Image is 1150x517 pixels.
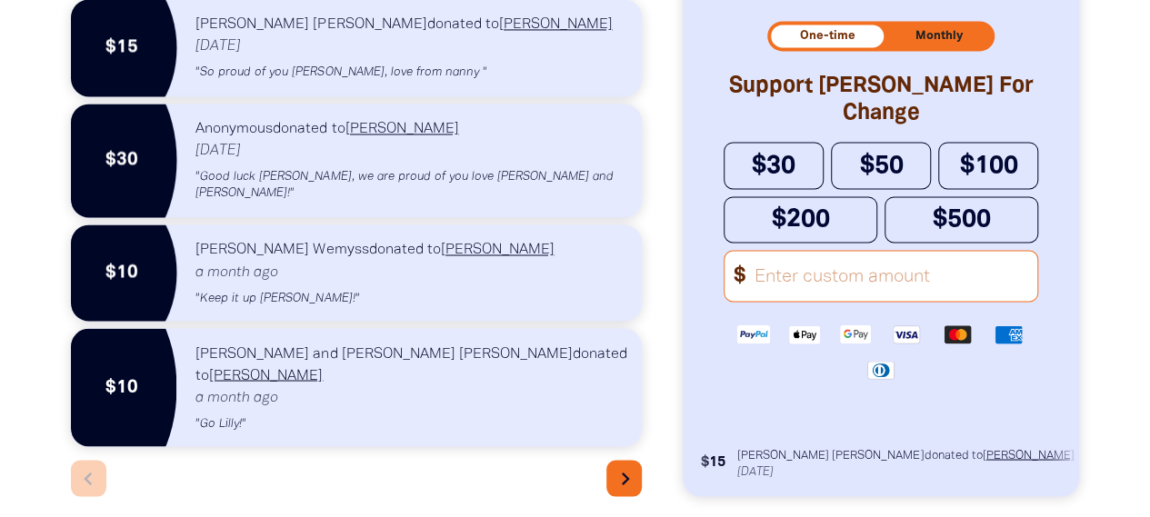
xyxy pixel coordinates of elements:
[752,154,795,177] span: $30
[732,466,1068,478] p: [DATE]
[918,450,976,461] span: donated to
[613,465,638,491] i: chevron_right
[195,18,309,31] em: [PERSON_NAME]
[195,244,309,256] em: [PERSON_NAME]
[345,123,458,135] a: [PERSON_NAME]
[983,323,1034,344] img: American Express logo
[826,450,918,461] em: [PERSON_NAME]
[695,451,720,472] span: $15
[976,450,1068,461] a: [PERSON_NAME]
[86,36,159,58] span: $15
[915,30,963,42] span: Monthly
[885,196,1038,243] button: $500
[195,123,273,135] em: Anonymous
[86,149,159,171] span: $30
[86,262,159,283] span: $10
[724,142,824,188] button: $30
[606,460,642,496] button: Next page
[458,347,572,360] em: [PERSON_NAME]
[195,347,455,360] em: [PERSON_NAME] and [PERSON_NAME]
[887,25,992,47] button: Monthly
[195,261,627,283] p: a month ago
[933,208,991,231] span: $500
[772,208,830,231] span: $200
[313,18,426,31] em: [PERSON_NAME]
[779,323,830,344] img: Apple Pay logo
[273,123,345,135] span: donated to
[440,244,554,256] a: [PERSON_NAME]
[724,196,877,243] button: $200
[195,347,626,382] span: donated to
[724,73,1038,127] h2: Support [PERSON_NAME] For Change
[195,67,486,78] em: "So proud of you [PERSON_NAME], love from nanny "
[771,25,884,47] button: One-time
[881,323,932,344] img: Visa logo
[732,450,824,461] em: [PERSON_NAME]
[86,376,159,398] span: $10
[959,154,1017,177] span: $100
[728,323,779,344] img: Paypal logo
[368,244,440,256] span: donated to
[313,244,368,256] em: Wemyss
[195,293,359,303] em: "Keep it up [PERSON_NAME]!"
[859,154,903,177] span: $50
[195,386,627,408] p: a month ago
[209,369,323,382] a: [PERSON_NAME]
[195,418,246,429] em: "Go Lilly!"
[744,251,1038,301] input: Enter custom amount
[195,35,627,57] p: [DATE]
[195,172,613,199] em: "Good luck [PERSON_NAME], we are proud of you love [PERSON_NAME] and [PERSON_NAME]!"
[679,444,1083,478] div: Donation stream
[195,140,627,162] p: [DATE]
[725,258,746,293] span: $
[830,323,881,344] img: Google Pay logo
[498,18,612,31] a: [PERSON_NAME]
[767,21,995,51] div: Donation frequency
[800,30,855,42] span: One-time
[938,142,1038,188] button: $100
[724,309,1038,393] div: Available payment methods
[426,18,498,31] span: donated to
[831,142,931,188] button: $50
[932,323,983,344] img: Mastercard logo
